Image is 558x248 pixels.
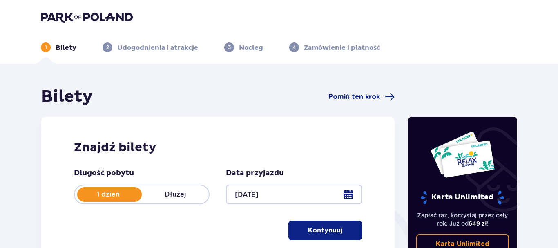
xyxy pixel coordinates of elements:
p: 2 [106,44,109,51]
p: Karta Unlimited [420,190,505,205]
p: Kontynuuj [308,226,342,235]
p: Dłużej [142,190,209,199]
p: Zamówienie i płatność [304,43,380,52]
h1: Bilety [41,87,93,107]
p: Nocleg [239,43,263,52]
div: 4Zamówienie i płatność [289,42,380,52]
a: Pomiń ten krok [328,92,395,102]
button: Kontynuuj [288,221,362,240]
p: Zapłać raz, korzystaj przez cały rok. Już od ! [416,211,509,228]
p: 3 [228,44,231,51]
h2: Znajdź bilety [74,140,362,155]
p: Data przyjazdu [226,168,284,178]
p: 1 dzień [75,190,142,199]
p: Długość pobytu [74,168,134,178]
div: 3Nocleg [224,42,263,52]
div: 1Bilety [41,42,76,52]
img: Park of Poland logo [41,11,133,23]
span: 649 zł [469,220,487,227]
div: 2Udogodnienia i atrakcje [103,42,198,52]
span: Pomiń ten krok [328,92,380,101]
p: Udogodnienia i atrakcje [117,43,198,52]
img: Dwie karty całoroczne do Suntago z napisem 'UNLIMITED RELAX', na białym tle z tropikalnymi liśćmi... [430,131,495,178]
p: 4 [292,44,296,51]
p: 1 [45,44,47,51]
p: Bilety [56,43,76,52]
